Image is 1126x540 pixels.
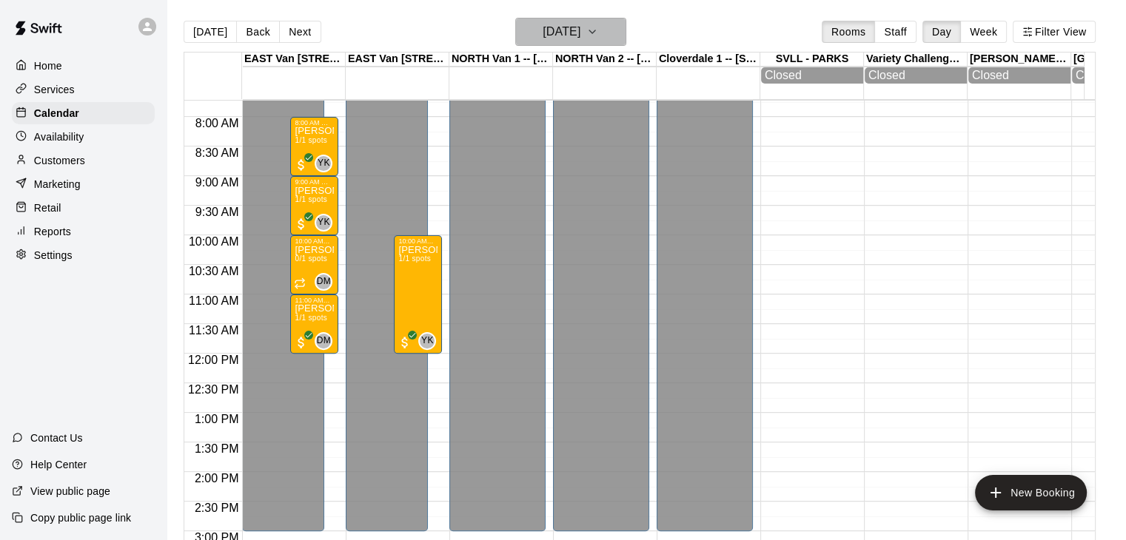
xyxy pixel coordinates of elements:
div: Yuma Kiyono [315,214,332,232]
span: YK [318,215,330,230]
div: Closed [765,69,859,82]
div: Davis Mabone [315,273,332,291]
span: 1/1 spots filled [295,195,327,203]
div: [PERSON_NAME] Park - [STREET_ADDRESS] [968,53,1071,67]
span: 12:30 PM [184,383,242,396]
span: 1/1 spots filled [295,136,327,144]
div: 10:00 AM – 11:00 AM: Josh Ren - August 19, 21 & 26 @ East Van [290,235,338,294]
span: 9:30 AM [192,206,243,218]
p: Calendar [34,106,79,121]
button: Staff [874,21,916,43]
span: 8:30 AM [192,146,243,159]
div: 9:00 AM – 10:00 AM: Charlie Leathem- July 28, Aug 12 & 19 @ East Van [290,176,338,235]
a: Reports [12,220,155,243]
div: NORTH Van 1 -- [STREET_ADDRESS] [449,53,553,67]
button: Day [922,21,961,43]
span: Davis Mabone [321,273,332,291]
span: 9:00 AM [192,176,243,189]
div: Variety Challenger Diamond, [STREET_ADDRESS][PERSON_NAME] [864,53,968,67]
button: Next [279,21,321,43]
span: All customers have paid [294,158,309,172]
span: 11:00 AM [185,294,243,307]
span: 2:00 PM [191,472,243,485]
span: 0/1 spots filled [295,254,327,263]
p: Home [34,58,62,73]
span: Recurring event [294,277,306,289]
span: Yuma Kiyono [321,155,332,172]
span: All customers have paid [294,217,309,232]
button: Week [960,21,1007,43]
span: DM [317,334,331,348]
div: 10:00 AM – 11:00 AM [295,237,334,245]
div: 11:00 AM – 12:00 PM: Kian Sandhu - Tuesdays, Aug 5, 12, 19 @ East Van [290,294,338,354]
p: Reports [34,224,71,239]
div: Davis Mabone [315,332,332,350]
p: Availability [34,129,84,144]
div: Closed [972,69,1067,82]
p: Contact Us [30,431,83,445]
a: Retail [12,197,155,219]
button: Rooms [822,21,875,43]
div: SVLL - PARKS [760,53,864,67]
span: 10:30 AM [185,265,243,277]
div: Cloverdale 1 -- [STREET_ADDRESS] [657,53,760,67]
span: 1:00 PM [191,413,243,425]
span: 11:30 AM [185,324,243,337]
span: All customers have paid [294,335,309,350]
div: Yuma Kiyono [315,155,332,172]
span: YK [421,334,434,348]
div: Yuma Kiyono [418,332,436,350]
div: EAST Van [STREET_ADDRESS] [346,53,449,67]
p: Customers [34,153,85,168]
button: [DATE] [184,21,237,43]
p: Help Center [30,457,87,472]
span: 12:00 PM [184,354,242,366]
div: 10:00 AM – 12:00 PM [398,237,438,245]
div: 10:00 AM – 12:00 PM: Jason Park - Aug 7 - 28 @ East Van [394,235,442,354]
a: Customers [12,149,155,172]
div: 8:00 AM – 9:00 AM: Jack Wright - Aug 5 - 21 @ East Van [290,117,338,176]
p: Settings [34,248,73,263]
span: 8:00 AM [192,117,243,129]
p: Copy public page link [30,510,131,525]
span: 10:00 AM [185,235,243,248]
button: [DATE] [515,18,626,46]
span: Davis Mabone [321,332,332,350]
a: Home [12,55,155,77]
div: 9:00 AM – 10:00 AM [295,178,334,186]
p: Retail [34,200,61,215]
p: Marketing [34,177,81,192]
a: Calendar [12,102,155,124]
span: All customers have paid [398,335,412,350]
span: 1:30 PM [191,442,243,455]
p: View public page [30,484,110,499]
span: YK [318,156,330,171]
a: Services [12,78,155,101]
div: Closed [868,69,963,82]
p: Services [34,82,75,97]
div: 11:00 AM – 12:00 PM [295,297,334,304]
button: add [975,475,1087,510]
span: 1/1 spots filled [295,314,327,322]
div: 8:00 AM – 9:00 AM [295,119,334,126]
div: EAST Van [STREET_ADDRESS] [242,53,346,67]
div: NORTH Van 2 -- [STREET_ADDRESS] [553,53,657,67]
span: Yuma Kiyono [424,332,436,350]
button: Filter View [1013,21,1096,43]
span: DM [317,274,331,289]
span: Yuma Kiyono [321,214,332,232]
h6: [DATE] [543,21,580,42]
a: Marketing [12,173,155,195]
a: Availability [12,126,155,148]
a: Settings [12,244,155,266]
button: Back [236,21,280,43]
